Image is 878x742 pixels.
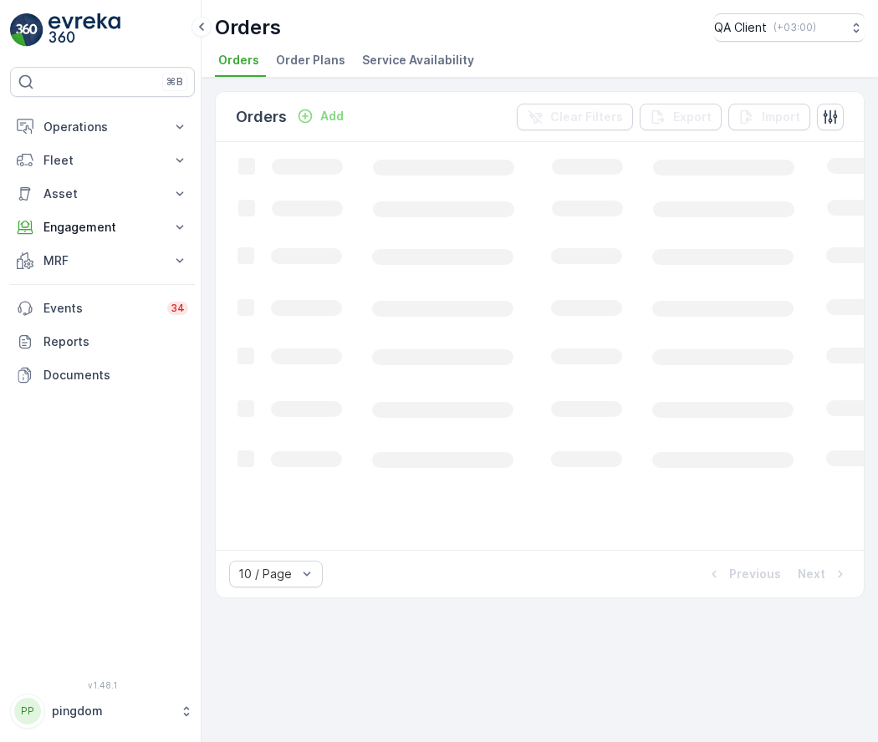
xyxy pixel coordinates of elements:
[10,144,195,177] button: Fleet
[43,185,161,202] p: Asset
[43,300,157,317] p: Events
[14,698,41,724] div: PP
[550,109,623,125] p: Clear Filters
[796,564,850,584] button: Next
[10,325,195,358] a: Reports
[10,694,195,729] button: PPpingdom
[276,52,345,69] span: Order Plans
[43,219,161,236] p: Engagement
[10,680,195,690] span: v 1.48.1
[236,105,287,129] p: Orders
[215,14,281,41] p: Orders
[10,211,195,244] button: Engagement
[714,13,865,42] button: QA Client(+03:00)
[10,13,43,47] img: logo
[673,109,712,125] p: Export
[10,244,195,277] button: MRF
[773,21,816,34] p: ( +03:00 )
[704,564,783,584] button: Previous
[320,108,344,125] p: Add
[10,177,195,211] button: Asset
[728,104,810,130] button: Import
[640,104,722,130] button: Export
[10,292,195,325] a: Events34
[171,302,185,315] p: 34
[218,52,259,69] span: Orders
[48,13,120,47] img: logo_light-DOdMpM7g.png
[43,252,161,269] p: MRF
[43,367,188,384] p: Documents
[10,358,195,392] a: Documents
[43,333,188,350] p: Reports
[517,104,633,130] button: Clear Filters
[362,52,474,69] span: Service Availability
[798,566,825,582] p: Next
[290,106,350,126] button: Add
[52,703,171,719] p: pingdom
[166,75,183,89] p: ⌘B
[762,109,800,125] p: Import
[43,152,161,169] p: Fleet
[714,19,767,36] p: QA Client
[729,566,781,582] p: Previous
[10,110,195,144] button: Operations
[43,119,161,135] p: Operations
